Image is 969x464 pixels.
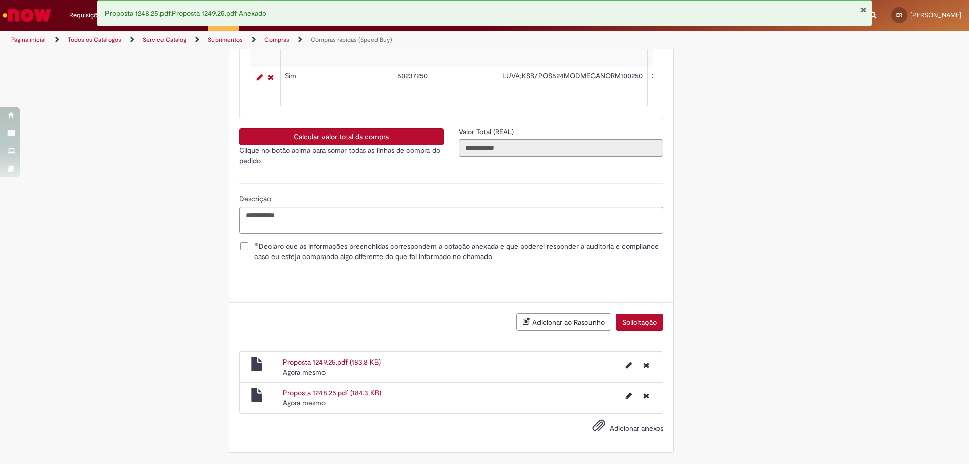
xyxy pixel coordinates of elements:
button: Excluir Proposta 1248.25.pdf [637,388,655,404]
button: Solicitação [616,314,663,331]
span: Adicionar anexos [610,424,663,433]
label: Somente leitura - Valor Total (REAL) [459,127,516,137]
button: Editar nome de arquivo Proposta 1248.25.pdf [620,388,638,404]
span: Requisições [69,10,104,20]
time: 01/10/2025 10:30:09 [283,368,326,377]
button: Excluir Proposta 1249.25.pdf [637,357,655,373]
span: Proposta 1248.25.pdf,Proposta 1249.25.pdf Anexado [105,9,266,18]
a: Editar Linha 2 [254,71,265,83]
ul: Trilhas de página [8,31,638,49]
a: Página inicial [11,36,46,44]
td: 2 [647,67,692,106]
a: Compras [264,36,289,44]
button: Editar nome de arquivo Proposta 1249.25.pdf [620,357,638,373]
span: ER [896,12,902,18]
a: Suprimentos [208,36,243,44]
button: Fechar Notificação [860,6,867,14]
a: Service Catalog [143,36,186,44]
input: Valor Total (REAL) [459,139,663,157]
textarea: Descrição [239,207,663,234]
span: [PERSON_NAME] [910,11,961,19]
span: Somente leitura - Valor Total (REAL) [459,127,516,136]
p: Clique no botão acima para somar todas as linhas de compra do pedido. [239,145,444,166]
button: Calcular valor total da compra [239,128,444,145]
span: Declaro que as informações preenchidas correspondem a cotação anexada e que poderei responder a a... [254,241,663,262]
button: Adicionar ao Rascunho [516,313,611,331]
td: LUVA;KSB/POS524MODMEGANORM100250 [498,67,647,106]
a: Proposta 1248.25.pdf (184.3 KB) [283,388,381,397]
a: Remover linha 2 [265,71,276,83]
a: Proposta 1249.25.pdf (183.8 KB) [283,357,381,367]
span: Agora mesmo [283,398,326,407]
td: Sim [280,67,393,106]
time: 01/10/2025 10:30:08 [283,398,326,407]
a: Compras rápidas (Speed Buy) [311,36,392,44]
span: Obrigatório Preenchido [254,242,259,246]
button: Adicionar anexos [589,416,608,439]
a: Todos os Catálogos [68,36,121,44]
img: ServiceNow [1,5,53,25]
td: 50237250 [393,67,498,106]
span: Agora mesmo [283,368,326,377]
span: Descrição [239,194,273,203]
